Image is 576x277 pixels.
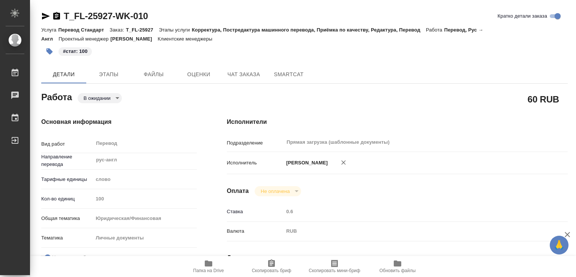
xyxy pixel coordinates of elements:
[41,117,197,126] h4: Основная информация
[283,159,328,167] p: [PERSON_NAME]
[177,256,240,277] button: Папка на Drive
[63,48,87,55] p: #стат: 100
[227,117,568,126] h4: Исполнители
[227,187,249,196] h4: Оплата
[159,27,192,33] p: Этапы услуги
[41,140,93,148] p: Вид работ
[78,93,122,103] div: В ожидании
[41,43,58,60] button: Добавить тэг
[93,173,196,186] div: слово
[64,11,148,21] a: T_FL-25927-WK-010
[227,139,284,147] p: Подразделение
[41,176,93,183] p: Тарифные единицы
[158,36,214,42] p: Клиентские менеджеры
[41,90,72,103] h2: Работа
[58,36,110,42] p: Проектный менеджер
[426,27,444,33] p: Работа
[52,12,61,21] button: Скопировать ссылку
[227,227,284,235] p: Валюта
[192,27,426,33] p: Корректура, Постредактура машинного перевода, Приёмка по качеству, Редактура, Перевод
[126,27,159,33] p: T_FL-25927
[41,234,93,242] p: Тематика
[91,70,127,79] span: Этапы
[93,232,196,244] div: Личные документы
[193,268,224,273] span: Папка на Drive
[93,193,196,204] input: Пустое поле
[93,212,196,225] div: Юридическая/Финансовая
[240,256,303,277] button: Скопировать бриф
[309,268,360,273] span: Скопировать мини-бриф
[252,268,291,273] span: Скопировать бриф
[41,153,93,168] p: Направление перевода
[271,70,307,79] span: SmartCat
[335,154,352,171] button: Удалить исполнителя
[111,36,158,42] p: [PERSON_NAME]
[81,95,113,101] button: В ожидании
[227,253,568,262] h4: Дополнительно
[283,206,539,217] input: Пустое поле
[498,12,547,20] span: Кратко детали заказа
[46,70,82,79] span: Детали
[41,12,50,21] button: Скопировать ссылку для ЯМессенджера
[283,225,539,238] div: RUB
[58,27,109,33] p: Перевод Стандарт
[366,256,429,277] button: Обновить файлы
[550,236,568,254] button: 🙏
[58,48,93,54] span: стат: 100
[41,215,93,222] p: Общая тематика
[52,254,100,261] span: Нотариальный заказ
[109,27,126,33] p: Заказ:
[303,256,366,277] button: Скопировать мини-бриф
[379,268,416,273] span: Обновить файлы
[258,188,292,194] button: Не оплачена
[226,70,262,79] span: Чат заказа
[553,237,565,253] span: 🙏
[136,70,172,79] span: Файлы
[41,27,58,33] p: Услуга
[227,208,284,215] p: Ставка
[227,159,284,167] p: Исполнитель
[181,70,217,79] span: Оценки
[255,186,301,196] div: В ожидании
[41,195,93,203] p: Кол-во единиц
[528,93,559,105] h2: 60 RUB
